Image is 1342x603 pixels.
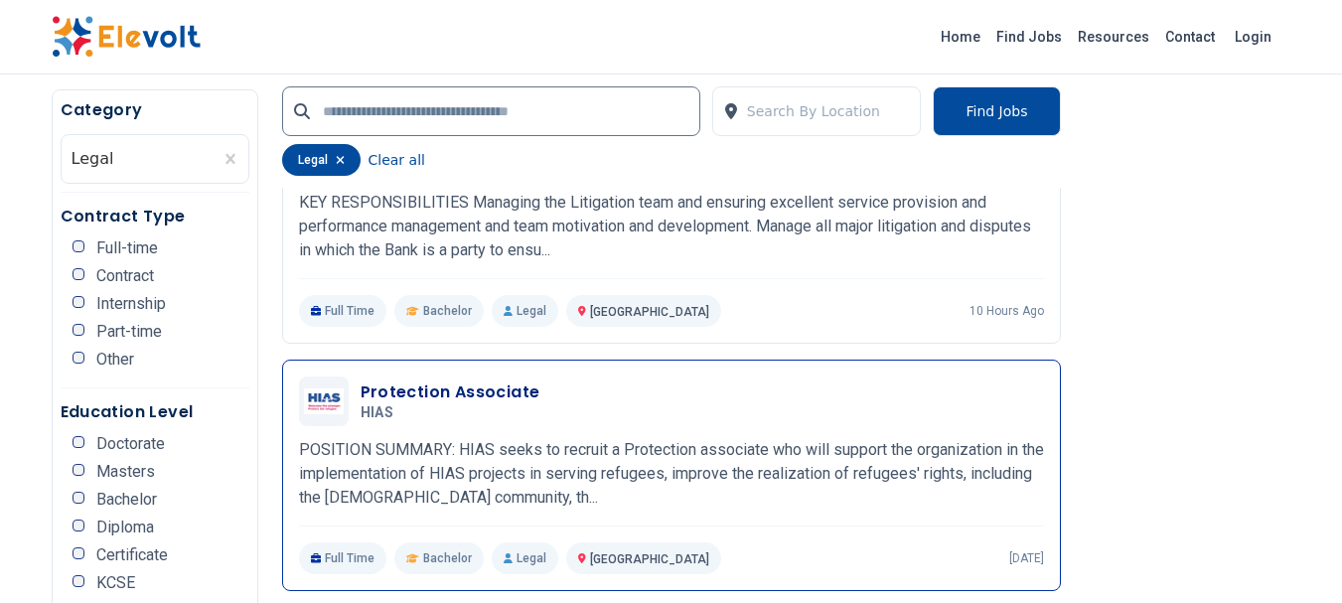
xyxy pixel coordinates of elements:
[96,547,168,563] span: Certificate
[52,16,201,58] img: Elevolt
[96,324,162,340] span: Part-time
[73,352,84,364] input: Other
[988,21,1070,53] a: Find Jobs
[299,542,387,574] p: Full Time
[96,436,165,452] span: Doctorate
[61,205,249,228] h5: Contract Type
[73,240,84,252] input: Full-time
[1070,21,1157,53] a: Resources
[96,520,154,535] span: Diploma
[73,324,84,336] input: Part-time
[423,550,472,566] span: Bachelor
[73,492,84,504] input: Bachelor
[299,191,1044,262] p: KEY RESPONSIBILITIES Managing the Litigation team and ensuring excellent service provision and pe...
[73,520,84,531] input: Diploma
[492,542,558,574] p: Legal
[1243,508,1342,603] iframe: Chat Widget
[969,303,1044,319] p: 10 hours ago
[590,305,709,319] span: [GEOGRAPHIC_DATA]
[590,552,709,566] span: [GEOGRAPHIC_DATA]
[96,268,154,284] span: Contract
[1009,550,1044,566] p: [DATE]
[1157,21,1223,53] a: Contact
[61,98,249,122] h5: Category
[361,404,393,422] span: HIAS
[73,436,84,448] input: Doctorate
[299,129,1044,327] a: KCB BankHead Counsel, LitigationKCB BankKEY RESPONSIBILITIES Managing the Litigation team and ens...
[73,296,84,308] input: Internship
[361,380,540,404] h3: Protection Associate
[96,296,166,312] span: Internship
[299,377,1044,574] a: HIASProtection AssociateHIASPOSITION SUMMARY: HIAS seeks to recruit a Protection associate who wi...
[933,21,988,53] a: Home
[96,492,157,508] span: Bachelor
[73,575,84,587] input: KCSE
[73,464,84,476] input: Masters
[96,240,158,256] span: Full-time
[369,144,425,176] button: Clear all
[73,268,84,280] input: Contract
[73,547,84,559] input: Certificate
[492,295,558,327] p: Legal
[933,86,1060,136] button: Find Jobs
[61,400,249,424] h5: Education Level
[1223,17,1283,57] a: Login
[299,295,387,327] p: Full Time
[304,388,344,415] img: HIAS
[423,303,472,319] span: Bachelor
[299,438,1044,510] p: POSITION SUMMARY: HIAS seeks to recruit a Protection associate who will support the organization ...
[96,575,135,591] span: KCSE
[96,352,134,368] span: Other
[282,144,361,176] div: legal
[96,464,155,480] span: Masters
